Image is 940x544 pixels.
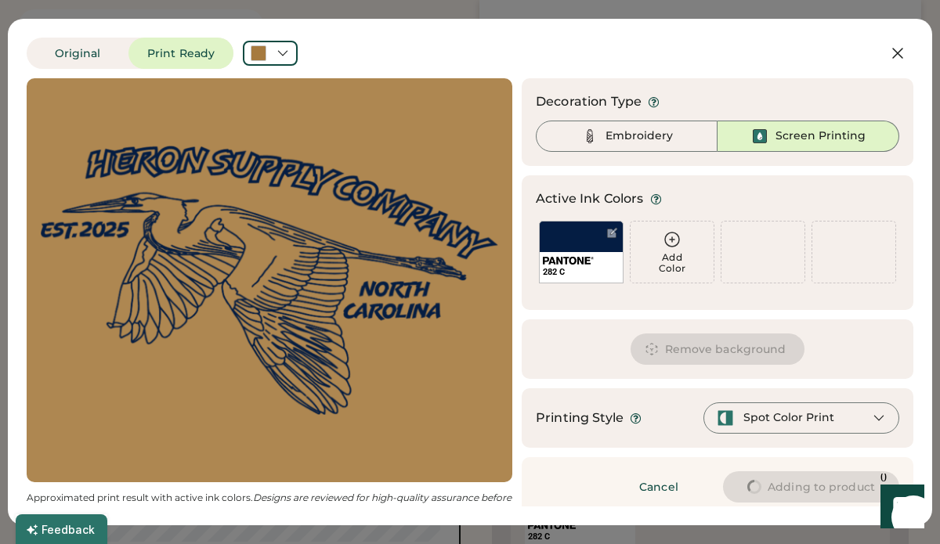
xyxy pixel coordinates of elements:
[717,409,734,427] img: spot-color-green.svg
[604,471,714,503] button: Cancel
[750,127,769,146] img: Ink%20-%20Selected.svg
[543,257,594,265] img: 1024px-Pantone_logo.svg.png
[27,492,512,517] div: Approximated print result with active ink colors.
[723,471,899,503] button: Adding to product
[536,189,644,208] div: Active Ink Colors
[543,266,620,278] div: 282 C
[631,333,805,365] button: Remove background
[631,252,714,274] div: Add Color
[536,92,642,111] div: Decoration Type
[775,128,866,144] div: Screen Printing
[606,128,673,144] div: Embroidery
[866,474,933,541] iframe: Front Chat
[536,409,624,427] div: Printing Style
[743,410,834,426] div: Spot Color Print
[580,127,599,146] img: Thread%20-%20Unselected.svg
[27,38,128,69] button: Original
[27,492,514,516] em: Designs are reviewed for high-quality assurance before production; this low-res image is for illu...
[128,38,233,69] button: Print Ready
